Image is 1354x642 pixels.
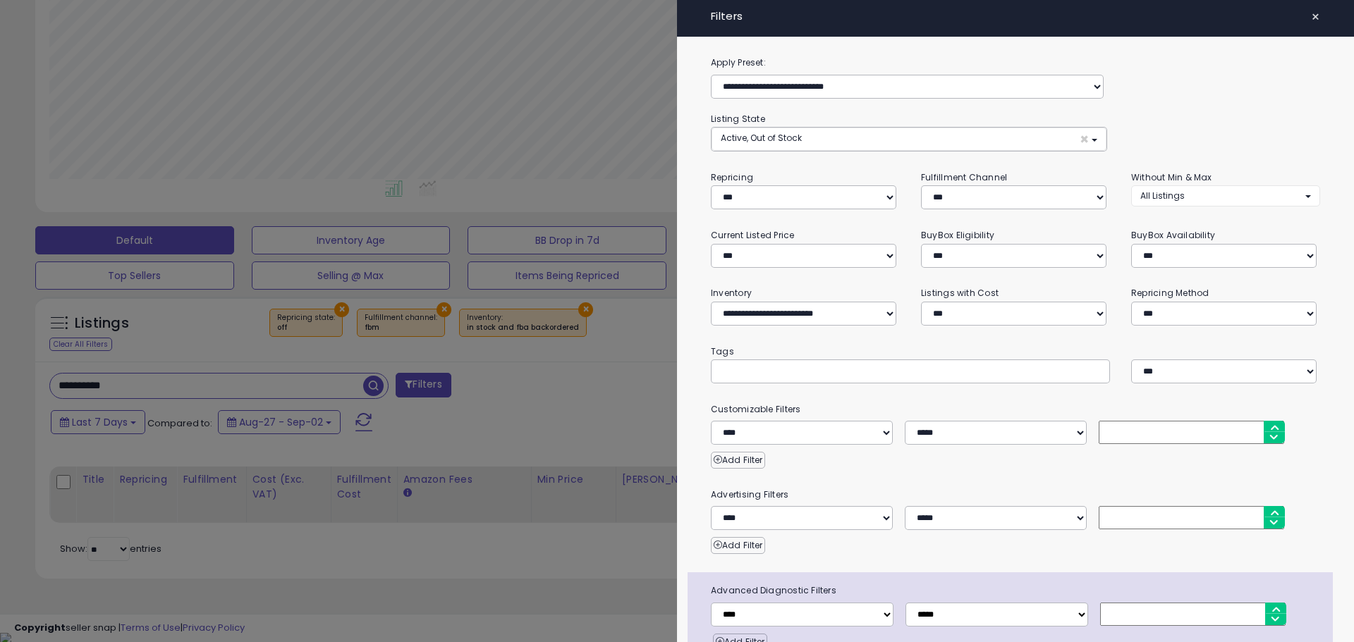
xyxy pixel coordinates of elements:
[700,55,1331,70] label: Apply Preset:
[711,229,794,241] small: Current Listed Price
[1131,287,1209,299] small: Repricing Method
[921,287,999,299] small: Listings with Cost
[711,171,753,183] small: Repricing
[700,402,1331,417] small: Customizable Filters
[921,229,994,241] small: BuyBox Eligibility
[1080,132,1089,147] span: ×
[921,171,1007,183] small: Fulfillment Channel
[711,537,765,554] button: Add Filter
[1311,7,1320,27] span: ×
[1305,7,1326,27] button: ×
[711,113,765,125] small: Listing State
[712,128,1106,151] button: Active, Out of Stock ×
[711,11,1320,23] h4: Filters
[1131,185,1320,206] button: All Listings
[711,287,752,299] small: Inventory
[1140,190,1185,202] span: All Listings
[711,452,765,469] button: Add Filter
[700,487,1331,502] small: Advertising Filters
[700,344,1331,359] small: Tags
[721,132,802,144] span: Active, Out of Stock
[1131,171,1212,183] small: Without Min & Max
[1131,229,1215,241] small: BuyBox Availability
[700,583,1333,598] span: Advanced Diagnostic Filters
